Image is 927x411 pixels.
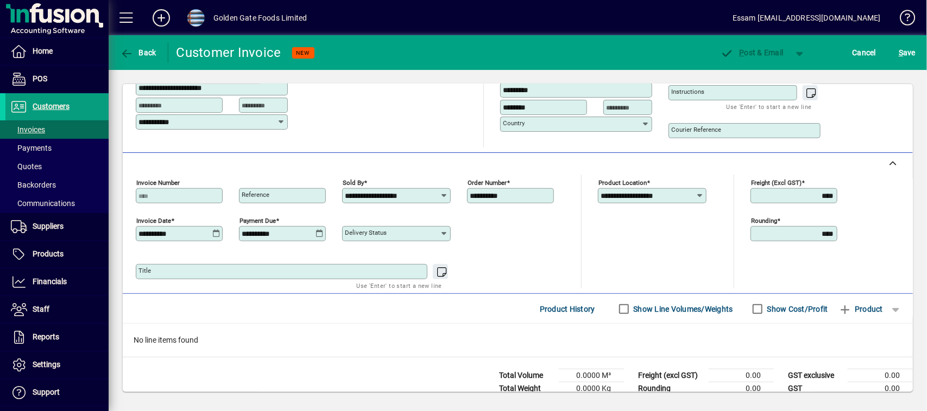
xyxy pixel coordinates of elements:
button: Save [896,43,918,62]
a: POS [5,66,109,93]
span: Staff [33,305,49,313]
a: Settings [5,351,109,378]
a: Home [5,38,109,65]
td: 0.00 [709,369,774,382]
a: Products [5,241,109,268]
mat-label: Freight (excl GST) [751,179,802,187]
mat-label: Country [503,119,525,127]
span: Backorders [11,181,56,189]
span: Cancel [853,44,876,61]
span: Communications [11,199,75,208]
span: NEW [297,49,310,56]
span: Financials [33,277,67,286]
span: Invoices [11,125,45,134]
button: Post & Email [715,43,789,62]
span: Quotes [11,162,42,171]
span: Product History [540,300,595,318]
a: Support [5,379,109,406]
a: Suppliers [5,213,109,240]
span: Products [33,249,64,258]
mat-label: Invoice date [136,217,171,224]
td: 0.0000 M³ [559,369,624,382]
button: Back [117,43,159,62]
td: GST [783,382,848,395]
a: Staff [5,296,109,323]
a: Communications [5,194,109,213]
div: No line items found [123,324,913,357]
span: Product [839,300,883,318]
span: Payments [11,144,52,152]
td: Total Weight [494,382,559,395]
span: Suppliers [33,222,64,230]
mat-label: Invoice number [136,179,180,187]
a: Payments [5,139,109,157]
mat-hint: Use 'Enter' to start a new line [357,279,442,292]
span: Back [120,48,156,57]
a: Reports [5,324,109,351]
mat-label: Payment due [239,217,276,224]
mat-label: Title [138,267,151,274]
button: Profile [179,8,213,28]
span: ost & Email [721,48,784,57]
a: Quotes [5,157,109,176]
span: Reports [33,332,59,341]
td: GST exclusive [783,369,848,382]
mat-hint: Use 'Enter' to start a new line [727,100,812,113]
td: Freight (excl GST) [633,369,709,382]
div: Golden Gate Foods Limited [213,9,307,27]
button: Product [834,299,888,319]
div: Essam [EMAIL_ADDRESS][DOMAIN_NAME] [733,9,881,27]
span: P [740,48,745,57]
span: Support [33,388,60,396]
label: Show Cost/Profit [765,304,828,314]
mat-label: Delivery status [345,229,387,236]
button: Product History [535,299,600,319]
button: Add [144,8,179,28]
span: Settings [33,360,60,369]
a: Invoices [5,120,109,139]
mat-label: Product location [598,179,647,187]
span: Home [33,47,53,55]
mat-label: Rounding [751,217,777,224]
mat-label: Reference [242,191,269,198]
app-page-header-button: Back [109,43,168,62]
td: 0.00 [709,382,774,395]
div: Customer Invoice [176,44,281,61]
a: Backorders [5,176,109,194]
label: Show Line Volumes/Weights [632,304,733,314]
td: Total Volume [494,369,559,382]
mat-label: Instructions [671,88,704,95]
span: S [899,48,903,57]
a: Financials [5,268,109,296]
td: 0.00 [848,369,913,382]
span: Customers [33,102,70,111]
td: 0.0000 Kg [559,382,624,395]
button: Cancel [850,43,879,62]
mat-label: Order number [468,179,507,187]
mat-label: Sold by [343,179,364,187]
td: Rounding [633,382,709,395]
span: ave [899,44,916,61]
span: POS [33,74,47,83]
mat-label: Courier Reference [671,126,721,133]
td: 0.00 [848,382,913,395]
a: Knowledge Base [892,2,913,37]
